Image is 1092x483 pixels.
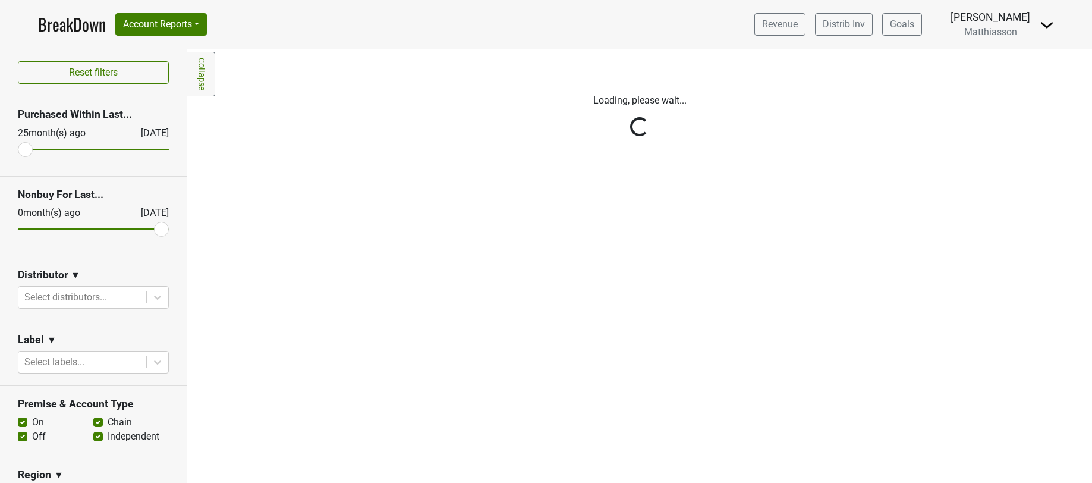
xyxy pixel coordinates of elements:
[38,12,106,37] a: BreakDown
[310,93,970,108] p: Loading, please wait...
[115,13,207,36] button: Account Reports
[1040,18,1054,32] img: Dropdown Menu
[964,26,1017,37] span: Matthiasson
[882,13,922,36] a: Goals
[754,13,805,36] a: Revenue
[187,52,215,96] a: Collapse
[815,13,873,36] a: Distrib Inv
[951,10,1030,25] div: [PERSON_NAME]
